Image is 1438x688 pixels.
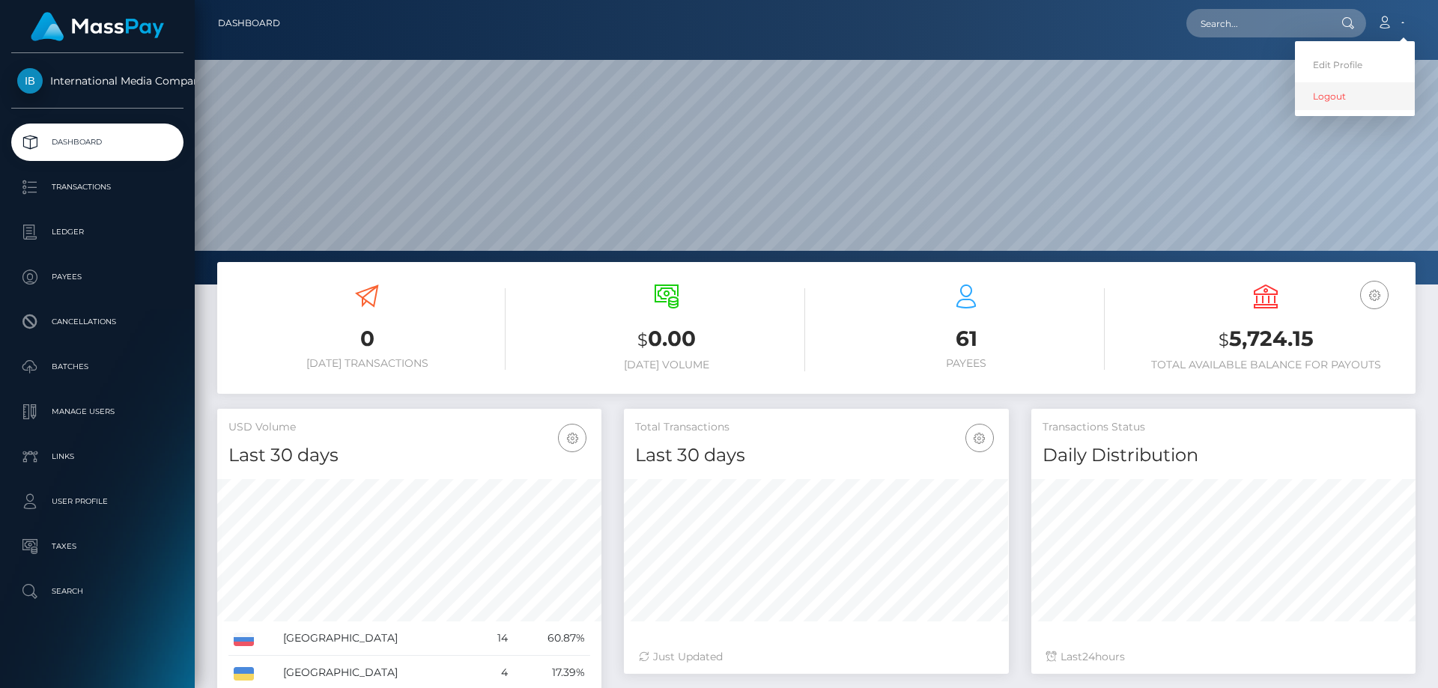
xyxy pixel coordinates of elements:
[17,176,178,198] p: Transactions
[17,401,178,423] p: Manage Users
[278,621,479,656] td: [GEOGRAPHIC_DATA]
[479,621,513,656] td: 14
[11,258,183,296] a: Payees
[635,442,997,469] h4: Last 30 days
[1127,359,1404,371] h6: Total Available Balance for Payouts
[1046,649,1401,665] div: Last hours
[31,12,164,41] img: MassPay Logo
[1295,82,1415,110] a: Logout
[635,420,997,435] h5: Total Transactions
[17,311,178,333] p: Cancellations
[11,74,183,88] span: International Media Company BV
[218,7,280,39] a: Dashboard
[11,213,183,251] a: Ledger
[17,68,43,94] img: International Media Company BV
[234,633,254,646] img: RU.png
[528,359,805,371] h6: [DATE] Volume
[528,324,805,355] h3: 0.00
[17,580,178,603] p: Search
[11,573,183,610] a: Search
[1043,442,1404,469] h4: Daily Distribution
[17,535,178,558] p: Taxes
[17,445,178,468] p: Links
[11,438,183,475] a: Links
[228,442,590,469] h4: Last 30 days
[17,490,178,513] p: User Profile
[17,356,178,378] p: Batches
[11,303,183,341] a: Cancellations
[11,393,183,430] a: Manage Users
[228,357,506,370] h6: [DATE] Transactions
[11,168,183,206] a: Transactions
[639,649,993,665] div: Just Updated
[637,329,648,350] small: $
[11,348,183,386] a: Batches
[11,528,183,565] a: Taxes
[11,483,183,520] a: User Profile
[513,621,590,656] td: 60.87%
[828,324,1105,353] h3: 61
[234,667,254,681] img: UA.png
[17,131,178,153] p: Dashboard
[17,221,178,243] p: Ledger
[228,420,590,435] h5: USD Volume
[1186,9,1327,37] input: Search...
[1043,420,1404,435] h5: Transactions Status
[228,324,506,353] h3: 0
[1295,51,1415,79] a: Edit Profile
[17,266,178,288] p: Payees
[1082,650,1095,663] span: 24
[1127,324,1404,355] h3: 5,724.15
[1219,329,1229,350] small: $
[11,124,183,161] a: Dashboard
[828,357,1105,370] h6: Payees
